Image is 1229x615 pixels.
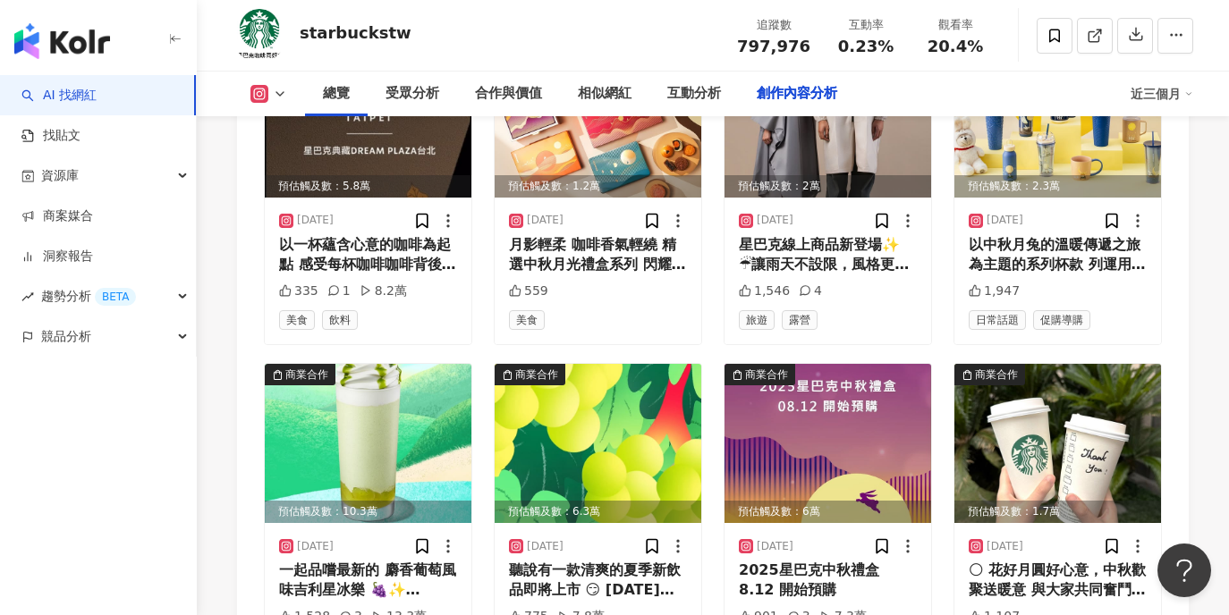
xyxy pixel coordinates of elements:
span: 競品分析 [41,316,91,357]
div: 1,947 [969,282,1020,300]
img: post-image [495,364,701,523]
img: post-image [954,38,1161,198]
img: post-image [725,38,931,198]
div: 近三個月 [1131,80,1193,108]
div: [DATE] [527,539,564,554]
img: post-image [495,38,701,198]
span: rise [21,291,34,303]
div: 以一杯蘊含心意的咖啡為起點 感受每杯咖啡咖啡背後的精湛工藝與故事 #DREAMPLAZA #星巴克典藏DREAMPLAZA台北 [279,235,457,275]
img: logo [14,23,110,59]
div: 預估觸及數：5.8萬 [265,175,471,198]
div: 商業合作 [745,366,788,383]
div: BETA [95,288,136,306]
div: [DATE] [987,213,1023,228]
div: 受眾分析 [386,83,439,105]
div: 1 [327,282,351,300]
div: 互動率 [832,16,900,34]
div: 335 [279,282,318,300]
div: 預估觸及數：6萬 [725,501,931,523]
span: 797,976 [737,37,810,55]
div: 以中秋月兔的溫暖傳遞之旅為主題的系列杯款 列運用秋日暖色調與細膩線條筆觸，描繪熱鬧中秋夜裡 月兔乘著獨木舟與敞篷車，踏上溫暖旅程 傳遞象徵團圓與祝福的秋月 [DATE] 新品上市 部分商品於[G... [969,235,1147,275]
span: 日常話題 [969,310,1026,330]
div: 2025星巴克中秋禮盒 8.12 開始預購 [739,560,917,601]
div: 互動分析 [667,83,721,105]
iframe: Help Scout Beacon - Open [1157,543,1211,597]
div: 總覽 [323,83,350,105]
div: 商業合作 [975,366,1018,383]
div: 月影輕柔 咖啡香氣輕繞 精選中秋月光禮盒系列 閃耀登場 夢幻聯名 達克瓦茲X冰淇淋 雙口味禮盒 雙重享受直擊味蕾 星巴克2025中秋禮盒 & 多款經典暢銷餅乾禮盒 開始預購 預購專屬優惠 🌙[D... [509,235,687,275]
div: post-image商業合作預估觸及數：6.3萬 [495,364,701,523]
div: 追蹤數 [737,16,810,34]
div: [DATE] [987,539,1023,554]
div: 預估觸及數：2.3萬 [954,175,1161,198]
div: [DATE] [527,213,564,228]
div: 8.2萬 [360,282,407,300]
div: 預估觸及數：2萬 [725,175,931,198]
div: 相似網紅 [578,83,631,105]
div: 一起品嚐最新的 麝香葡萄風味吉利星冰樂 🍇✨ [DATE] 啜飲的每一口 都可以感受到夏日的清爽 #SoakUpTheFun [279,560,457,601]
div: post-image預估觸及數：5.8萬 [265,38,471,198]
div: [DATE] [757,539,793,554]
div: starbuckstw [300,21,411,44]
span: 飲料 [322,310,358,330]
a: 商案媒合 [21,207,93,225]
a: searchAI 找網紅 [21,87,97,105]
div: 聽說有一款清爽的夏季新飲品即將上市 😏 [DATE](二) 一起期待！ #SoakUpTheFun [509,560,687,601]
div: post-image商業合作預估觸及數：1.2萬 [495,38,701,198]
div: 創作內容分析 [757,83,837,105]
span: 趨勢分析 [41,276,136,316]
div: 預估觸及數：10.3萬 [265,501,471,523]
img: KOL Avatar [233,9,286,63]
img: post-image [725,364,931,523]
img: post-image [954,364,1161,523]
div: post-image商業合作預估觸及數：6萬 [725,364,931,523]
span: 美食 [279,310,315,330]
img: post-image [265,364,471,523]
span: 露營 [782,310,818,330]
span: 0.23% [838,38,894,55]
div: 商業合作 [285,366,328,383]
span: 促購導購 [1033,310,1090,330]
div: 1,546 [739,282,790,300]
div: 合作與價值 [475,83,542,105]
div: 預估觸及數：1.2萬 [495,175,701,198]
span: 資源庫 [41,156,79,196]
div: 預估觸及數：1.7萬 [954,501,1161,523]
div: post-image商業合作預估觸及數：1.7萬 [954,364,1161,523]
div: 🌕 花好月圓好心意，中秋歡聚送暖意 與大家共同奮鬥的每一天，都值得舉杯慶祝☕ 感謝這段日子的攜手同行、信任與相伴 願在中秋佳節，月圓人圓，幸福滿滿💛 🎁 星巴克飲料券任選：$100 / $135... [969,560,1147,601]
div: [DATE] [297,213,334,228]
div: [DATE] [297,539,334,554]
div: [DATE] [757,213,793,228]
div: 星巴克線上商品新登場✨ ☔讓雨天不設限，風格更自由🌿 #星巴克多功能斗篷 從城市漫步到戶外露營 能靈活變化為地墊或天幕 輕量防雨設計，能隨時應對各種天氣 #星巴克拉鍊雨衣 採用環保rPET再生材... [739,235,917,275]
a: 洞察報告 [21,248,93,265]
span: 旅遊 [739,310,775,330]
div: 預估觸及數：6.3萬 [495,501,701,523]
div: post-image商業合作預估觸及數：2.3萬 [954,38,1161,198]
span: 美食 [509,310,545,330]
div: post-image商業合作預估觸及數：2萬 [725,38,931,198]
div: 559 [509,282,548,300]
img: post-image [265,38,471,198]
div: post-image商業合作預估觸及數：10.3萬 [265,364,471,523]
div: 觀看率 [921,16,989,34]
a: 找貼文 [21,127,81,145]
div: 商業合作 [515,366,558,383]
div: 4 [799,282,822,300]
span: 20.4% [928,38,983,55]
